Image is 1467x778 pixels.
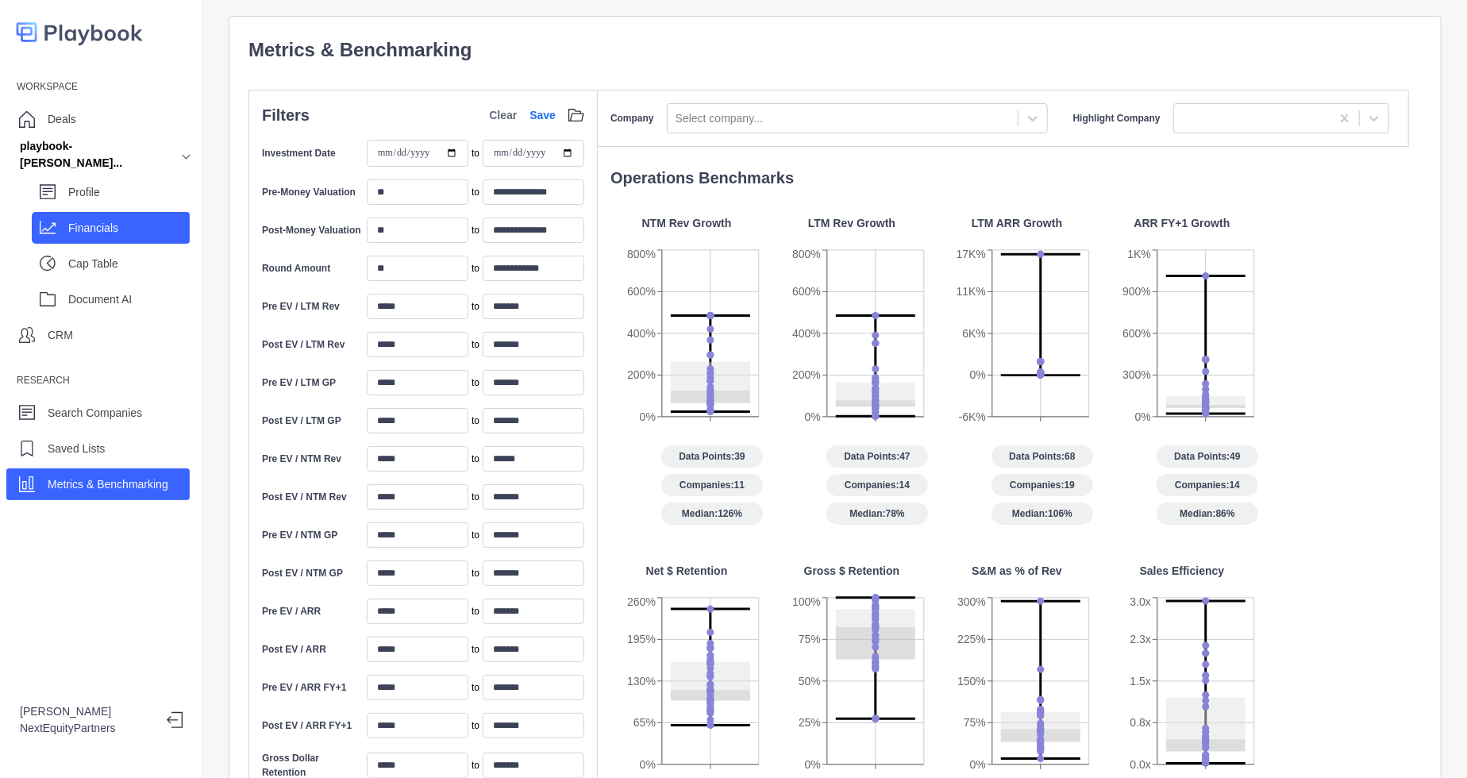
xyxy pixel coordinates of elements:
[610,111,654,125] label: Company
[627,248,656,260] tspan: 800%
[799,633,821,645] tspan: 75%
[472,376,479,390] span: to
[964,716,986,729] tspan: 75%
[799,675,821,687] tspan: 50%
[610,166,1409,190] p: Operations Benchmarks
[1140,563,1225,580] p: Sales Efficiency
[20,720,154,737] p: NextEquityPartners
[646,563,728,580] p: Net $ Retention
[627,633,656,645] tspan: 195%
[262,261,330,275] label: Round Amount
[489,107,517,124] p: Clear
[262,146,336,160] label: Investment Date
[472,604,479,618] span: to
[792,368,821,381] tspan: 200%
[472,490,479,504] span: to
[1135,410,1151,423] tspan: 0%
[472,299,479,314] span: to
[805,410,821,423] tspan: 0%
[799,716,821,729] tspan: 25%
[472,414,479,428] span: to
[262,299,340,314] label: Pre EV / LTM Rev
[48,111,76,128] p: Deals
[48,476,168,493] p: Metrics & Benchmarking
[262,680,347,695] label: Pre EV / ARR FY+1
[68,184,190,201] p: Profile
[529,107,556,124] a: Save
[262,718,352,733] label: Post EV / ARR FY+1
[808,215,895,232] p: LTM Rev Growth
[262,414,341,428] label: Post EV / LTM GP
[1130,758,1151,771] tspan: 0.0x
[642,215,732,232] p: NTM Rev Growth
[248,36,1422,64] p: Metrics & Benchmarking
[970,758,986,771] tspan: 0%
[472,642,479,657] span: to
[472,185,479,199] span: to
[792,595,821,608] tspan: 100%
[640,410,656,423] tspan: 0%
[627,285,656,298] tspan: 600%
[472,261,479,275] span: to
[68,291,190,308] p: Document AI
[792,327,821,340] tspan: 400%
[472,337,479,352] span: to
[957,595,986,608] tspan: 300%
[972,563,1062,580] p: S&M as % of Rev
[804,563,900,580] p: Gross $ Retention
[16,16,143,48] img: logo-colored
[472,718,479,733] span: to
[68,256,190,272] p: Cap Table
[1122,368,1151,381] tspan: 300%
[805,758,821,771] tspan: 0%
[1157,503,1258,525] span: Median: 86%
[1130,716,1151,729] tspan: 0.8x
[826,474,928,496] span: Companies: 14
[962,327,986,340] tspan: 6K%
[472,146,479,160] span: to
[472,680,479,695] span: to
[48,441,105,457] p: Saved Lists
[792,248,821,260] tspan: 800%
[991,445,1093,468] span: Data Points: 68
[627,368,656,381] tspan: 200%
[826,445,928,468] span: Data Points: 47
[640,758,656,771] tspan: 0%
[972,215,1062,232] p: LTM ARR Growth
[959,410,986,423] tspan: -6K%
[472,758,479,772] span: to
[627,595,656,608] tspan: 260%
[472,223,479,237] span: to
[262,566,343,580] label: Post EV / NTM GP
[1127,248,1151,260] tspan: 1K%
[262,103,310,127] p: Filters
[262,376,336,390] label: Pre EV / LTM GP
[262,223,361,237] label: Post-Money Valuation
[1157,445,1258,468] span: Data Points: 49
[472,566,479,580] span: to
[1122,285,1151,298] tspan: 900%
[1130,595,1151,608] tspan: 3.0x
[957,285,986,298] tspan: 11K%
[1073,111,1161,125] label: Highlight Company
[633,716,656,729] tspan: 65%
[472,528,479,542] span: to
[661,503,763,525] span: Median: 126%
[627,675,656,687] tspan: 130%
[627,327,656,340] tspan: 400%
[262,452,341,466] label: Pre EV / NTM Rev
[48,405,142,422] p: Search Companies
[262,185,356,199] label: Pre-Money Valuation
[661,445,763,468] span: Data Points: 39
[792,285,821,298] tspan: 600%
[262,604,321,618] label: Pre EV / ARR
[661,474,763,496] span: Companies: 11
[957,633,986,645] tspan: 225%
[991,474,1093,496] span: Companies: 19
[262,490,347,504] label: Post EV / NTM Rev
[262,642,326,657] label: Post EV / ARR
[472,452,479,466] span: to
[20,138,175,171] div: playbook-[PERSON_NAME]...
[1134,215,1230,232] p: ARR FY+1 Growth
[1130,675,1151,687] tspan: 1.5x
